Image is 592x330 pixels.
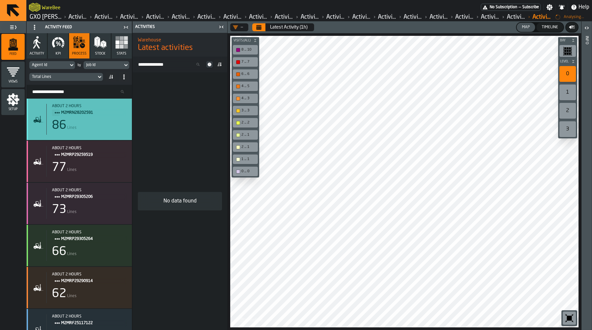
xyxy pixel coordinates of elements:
div: 2 ... 1 [241,145,256,149]
div: 2 ... 1 [234,131,257,138]
div: button-toolbar-undefined [558,44,577,58]
span: Visits (All) [232,39,252,42]
div: stat- [27,225,132,266]
span: Lines [67,168,77,172]
a: link-to-/wh/i/baca6aa3-d1fc-43c0-a604-2a1c9d5db74d/feed/62ef12e0-2103-4f85-95c6-e08093af12ca [146,13,165,21]
span: No Subscription [490,5,517,10]
div: Map [519,25,532,30]
span: M2MRP29305206 [61,193,121,200]
label: button-toggle-Settings [544,4,555,11]
label: button-toggle-Notifications [556,4,568,11]
div: 77 [52,161,66,174]
a: link-to-/wh/i/baca6aa3-d1fc-43c0-a604-2a1c9d5db74d/feed/62ef12e0-2103-4f85-95c6-e08093af12ca [507,13,526,21]
div: button-toolbar-undefined [558,120,577,138]
div: title-Latest activities [133,33,227,57]
div: button-toolbar-undefined [232,129,259,141]
div: DropdownMenuValue-eventsCount [29,73,103,81]
a: link-to-/wh/i/baca6aa3-d1fc-43c0-a604-2a1c9d5db74d/feed/62ef12e0-2103-4f85-95c6-e08093af12ca [68,13,88,21]
label: button-toggle-Help [568,3,592,11]
label: button-toggle-Close me [121,23,131,31]
div: DropdownMenuValue-agentId [29,61,75,69]
div: Title [52,230,127,243]
button: button- [558,37,577,44]
button: button-Timeline [536,23,563,32]
a: link-to-/wh/i/baca6aa3-d1fc-43c0-a604-2a1c9d5db74d/feed/62ef12e0-2103-4f85-95c6-e08093af12ca [223,13,243,21]
span: Lines [67,294,77,298]
li: menu Setup [1,89,25,115]
div: 7 ... 7 [234,59,257,65]
div: about 2 hours [52,314,127,319]
a: link-to-/wh/i/baca6aa3-d1fc-43c0-a604-2a1c9d5db74d/feed/62ef12e0-2103-4f85-95c6-e08093af12ca [326,13,346,21]
div: stat- [27,267,132,308]
span: Lines [67,210,77,214]
span: Bay [559,39,570,42]
div: Title [52,272,127,285]
div: Title [52,146,127,158]
a: link-to-/wh/i/baca6aa3-d1fc-43c0-a604-2a1c9d5db74d/feed/62ef12e0-2103-4f85-95c6-e08093af12ca [249,13,268,21]
div: button-toolbar-undefined [232,44,259,56]
div: 2 ... 1 [234,144,257,151]
button: button- [558,58,577,65]
div: about 2 hours [52,230,127,235]
button: button- [566,23,578,32]
div: button-toolbar-undefined [232,68,259,80]
div: 3 [559,121,576,137]
div: 0 [559,66,576,82]
div: 3 ... 3 [241,108,256,113]
header: Activities [133,21,227,33]
div: Menu Subscription [481,4,541,11]
div: Start: 8/28/2025, 12:40:14 PM - End: 8/28/2025, 1:36:43 PM [52,272,127,277]
div: 2 ... 2 [234,119,257,126]
div: DropdownMenuValue-jobId [84,61,129,69]
a: link-to-/wh/i/baca6aa3-d1fc-43c0-a604-2a1c9d5db74d/feed/62ef12e0-2103-4f85-95c6-e08093af12ca [532,13,552,21]
div: Info [584,35,589,328]
a: link-to-/wh/i/baca6aa3-d1fc-43c0-a604-2a1c9d5db74d/feed/62ef12e0-2103-4f85-95c6-e08093af12ca [120,13,139,21]
div: 86 [52,119,66,132]
span: Setup [1,107,25,111]
div: DropdownMenuValue-jobId [86,63,120,67]
div: button-toolbar-undefined [232,92,259,105]
div: button-toolbar-undefined [558,65,577,83]
span: Views [1,80,25,83]
div: button-toolbar-undefined [232,165,259,177]
div: stat- [27,141,132,182]
div: Title [52,314,127,327]
div: Title [52,188,127,200]
button: Select date range Select date range [252,23,265,31]
div: stat- [27,99,132,140]
span: KPI [56,52,61,56]
div: DropdownMenuValue- [230,23,248,31]
button: Select date range [266,21,311,34]
div: DropdownMenuValue-eventsCount [32,75,94,79]
div: Timeline [539,25,561,30]
span: Stock [95,52,106,56]
div: DropdownMenuValue- [233,25,243,30]
a: logo-header [29,1,40,13]
div: 7 ... 7 [241,60,256,64]
a: link-to-/wh/i/baca6aa3-d1fc-43c0-a604-2a1c9d5db74d/simulations [30,13,62,21]
h2: Sub Title [42,4,61,11]
div: button-toolbar-undefined [232,153,259,165]
div: 4 ... 5 [234,83,257,90]
div: 8 ... 10 [234,46,257,53]
span: Lines [67,252,77,256]
div: 0 ... 0 [241,169,256,174]
a: link-to-/wh/i/baca6aa3-d1fc-43c0-a604-2a1c9d5db74d/feed/62ef12e0-2103-4f85-95c6-e08093af12ca [301,13,320,21]
div: 4 ... 5 [241,84,256,88]
div: Start: 8/28/2025, 12:40:25 PM - End: 8/28/2025, 1:37:17 PM [52,104,127,108]
a: link-to-/wh/i/baca6aa3-d1fc-43c0-a604-2a1c9d5db74d/feed/62ef12e0-2103-4f85-95c6-e08093af12ca [481,13,500,21]
label: button-toggle-Toggle Full Menu [1,23,25,32]
div: by [78,63,81,67]
div: 6 ... 6 [234,71,257,78]
div: 73 [52,203,66,216]
span: Feed [1,52,25,56]
div: button-toolbar-undefined [558,102,577,120]
span: Level [559,60,570,63]
div: 1 ... 1 [234,156,257,163]
span: Activity [30,52,44,56]
div: 1 [559,84,576,100]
